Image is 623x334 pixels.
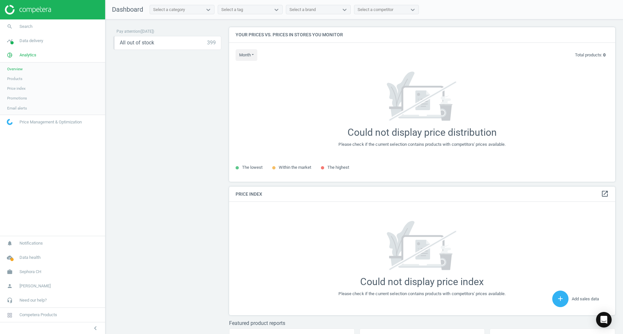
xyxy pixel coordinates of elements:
[4,251,16,264] i: cloud_done
[19,119,82,125] span: Price Management & Optimization
[4,20,16,33] i: search
[5,5,51,15] img: ajHJNr6hYgQAAAAASUVORK5CYII=
[4,266,16,278] i: work
[596,312,612,328] div: Open Intercom Messenger
[229,187,615,202] h4: Price Index
[140,29,154,34] span: ( [DATE] )
[556,295,564,303] i: add
[19,283,51,289] span: [PERSON_NAME]
[4,294,16,306] i: headset_mic
[358,7,393,13] div: Select a competitor
[7,66,23,72] span: Overview
[601,190,609,198] a: open_in_new
[572,296,599,301] span: Add sales data
[7,86,26,91] span: Price index
[575,52,605,58] p: Total products:
[236,49,257,61] button: month
[19,312,57,318] span: Competera Products
[4,237,16,249] i: notifications
[19,52,36,58] span: Analytics
[221,7,243,13] div: Select a tag
[327,165,349,170] span: The highest
[4,49,16,61] i: pie_chart_outlined
[7,76,22,81] span: Products
[19,255,41,260] span: Data health
[19,297,47,303] span: Need our help?
[279,165,311,170] span: Within the market
[19,38,43,44] span: Data delivery
[4,35,16,47] i: timeline
[19,269,41,275] span: Sephora CH
[338,142,506,147] div: Please check if the current selection contains products with competitors' prices available.
[229,320,615,326] h3: Featured product reports
[374,72,470,122] img: 7171a7ce662e02b596aeec34d53f281b.svg
[338,291,506,297] div: Please check if the current selection contains products with competitors' prices available.
[116,29,140,34] span: Pay attention
[19,24,32,29] span: Search
[242,165,263,170] span: The lowest
[552,291,568,307] button: add
[229,27,615,42] h4: Your prices vs. prices in stores you monitor
[348,127,497,138] div: Could not display price distribution
[601,190,609,198] i: open_in_new
[92,324,99,332] i: chevron_left
[374,221,470,271] img: 7171a7ce662e02b596aeec34d53f281b.svg
[207,39,216,46] div: 399
[19,240,43,246] span: Notifications
[87,324,104,332] button: chevron_left
[289,7,316,13] div: Select a brand
[603,52,605,57] b: 0
[120,39,154,46] span: All out of stock
[112,6,143,13] span: Dashboard
[4,280,16,292] i: person
[7,106,27,111] span: Email alerts
[7,119,13,125] img: wGWNvw8QSZomAAAAABJRU5ErkJggg==
[360,276,484,288] div: Could not display price index
[7,96,27,101] span: Promotions
[153,7,185,13] div: Select a category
